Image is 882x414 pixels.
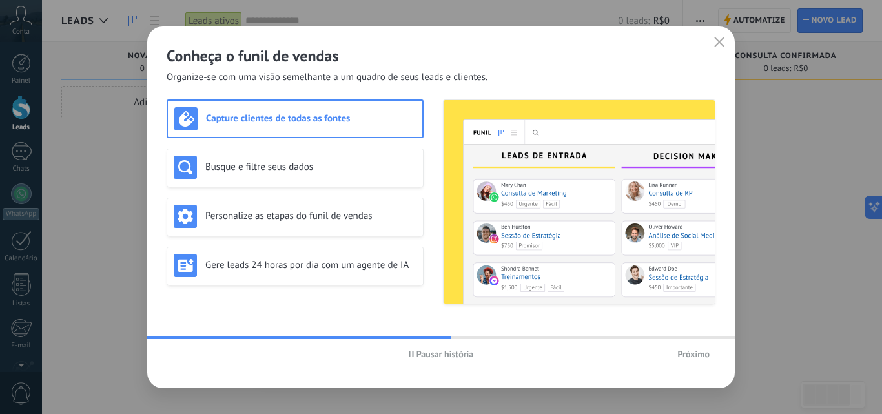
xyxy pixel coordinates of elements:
button: Próximo [672,344,715,364]
h3: Capture clientes de todas as fontes [206,112,416,125]
span: Organize-se com uma visão semelhante a um quadro de seus leads e clientes. [167,71,487,84]
span: Próximo [677,349,710,358]
h3: Gere leads 24 horas por dia com um agente de IA [205,259,416,271]
span: Pausar história [416,349,474,358]
button: Pausar história [403,344,480,364]
h3: Personalize as etapas do funil de vendas [205,210,416,222]
h2: Conheça o funil de vendas [167,46,715,66]
h3: Busque e filtre seus dados [205,161,416,173]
